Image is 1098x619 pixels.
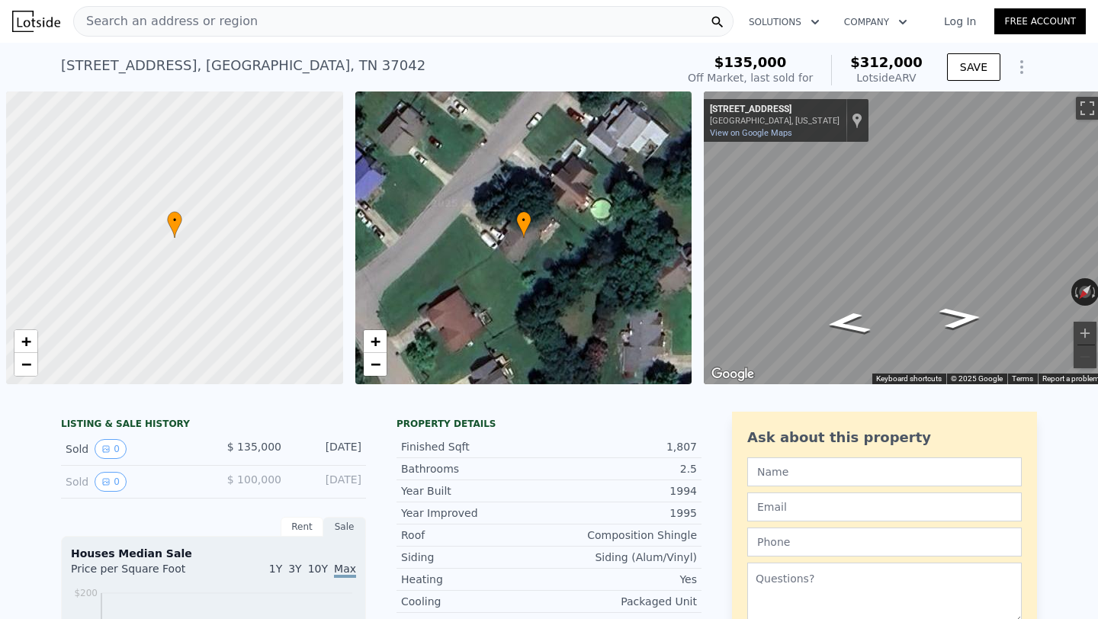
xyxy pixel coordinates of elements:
a: Zoom in [14,330,37,353]
a: Terms (opens in new tab) [1012,374,1033,383]
div: • [167,211,182,238]
button: Show Options [1006,52,1037,82]
div: 2.5 [549,461,697,476]
a: Show location on map [852,112,862,129]
button: Company [832,8,920,36]
div: Roof [401,528,549,543]
img: Google [708,364,758,384]
tspan: $200 [74,588,98,598]
div: Ask about this property [747,427,1022,448]
div: Off Market, last sold for [688,70,813,85]
input: Email [747,492,1022,521]
div: Siding [401,550,549,565]
img: Lotside [12,11,60,32]
a: Log In [926,14,994,29]
div: Heating [401,572,549,587]
div: [STREET_ADDRESS] , [GEOGRAPHIC_DATA] , TN 37042 [61,55,425,76]
span: © 2025 Google [951,374,1003,383]
div: Year Improved [401,505,549,521]
div: Siding (Alum/Vinyl) [549,550,697,565]
div: [DATE] [294,439,361,459]
path: Go Southwest, Chancery Ln [921,302,1000,333]
input: Name [747,457,1022,486]
div: Rent [281,517,323,537]
a: Zoom in [364,330,387,353]
div: [GEOGRAPHIC_DATA], [US_STATE] [710,116,840,126]
input: Phone [747,528,1022,556]
path: Go Northeast, Chancery Ln [806,307,890,340]
a: Open this area in Google Maps (opens a new window) [708,364,758,384]
div: [STREET_ADDRESS] [710,104,840,116]
button: View historical data [95,472,127,492]
div: Yes [549,572,697,587]
span: − [370,354,380,374]
div: Sold [66,472,201,492]
div: 1994 [549,483,697,499]
div: 1,807 [549,439,697,454]
div: Price per Square Foot [71,561,213,585]
div: 1995 [549,505,697,521]
div: Packaged Unit [549,594,697,609]
button: Zoom out [1074,345,1096,368]
span: $312,000 [850,54,923,70]
span: 10Y [308,563,328,575]
div: Property details [396,418,701,430]
span: $135,000 [714,54,787,70]
div: Houses Median Sale [71,546,356,561]
div: Year Built [401,483,549,499]
button: View historical data [95,439,127,459]
span: − [21,354,31,374]
div: LISTING & SALE HISTORY [61,418,366,433]
button: Keyboard shortcuts [876,374,942,384]
button: Zoom in [1074,322,1096,345]
div: Bathrooms [401,461,549,476]
span: Search an address or region [74,12,258,30]
a: Zoom out [364,353,387,376]
span: + [21,332,31,351]
button: SAVE [947,53,1000,81]
span: • [167,213,182,227]
a: Free Account [994,8,1086,34]
div: Cooling [401,594,549,609]
span: 1Y [269,563,282,575]
div: [DATE] [294,472,361,492]
span: + [370,332,380,351]
span: Max [334,563,356,578]
span: 3Y [288,563,301,575]
button: Rotate counterclockwise [1071,278,1080,306]
div: Sale [323,517,366,537]
div: • [516,211,531,238]
button: Solutions [737,8,832,36]
span: $ 100,000 [227,473,281,486]
a: Zoom out [14,353,37,376]
span: $ 135,000 [227,441,281,453]
a: View on Google Maps [710,128,792,138]
div: Composition Shingle [549,528,697,543]
div: Sold [66,439,201,459]
div: Lotside ARV [850,70,923,85]
span: • [516,213,531,227]
div: Finished Sqft [401,439,549,454]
